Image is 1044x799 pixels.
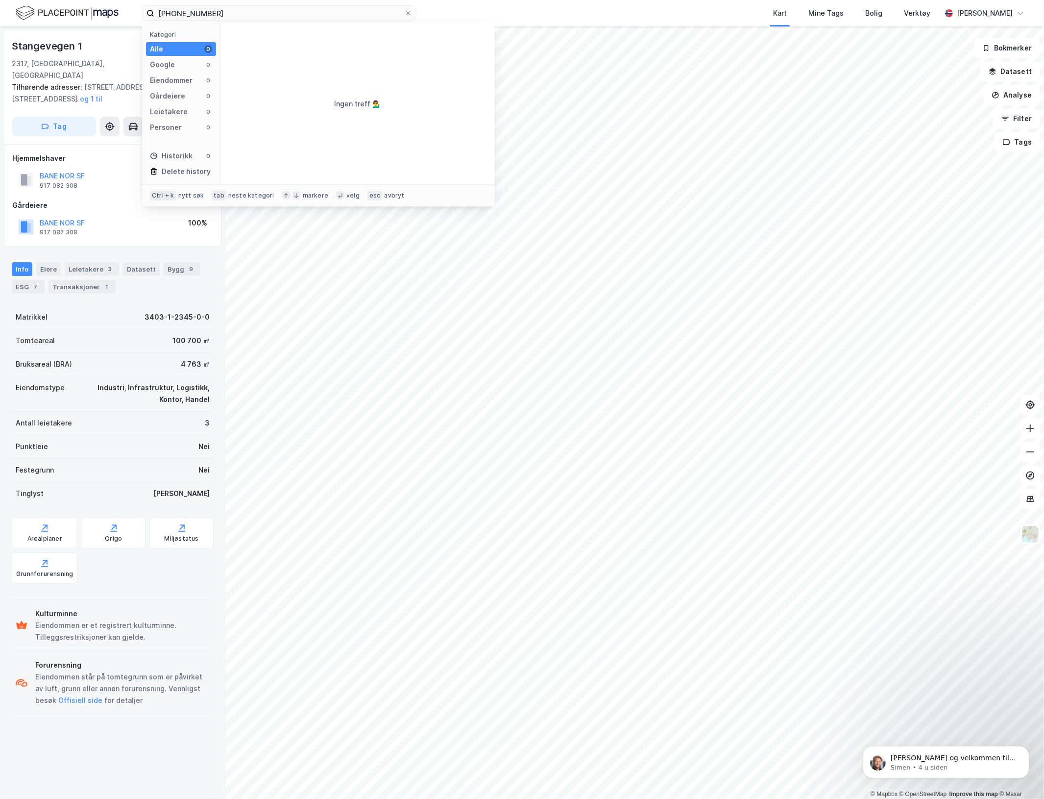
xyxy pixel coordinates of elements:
[43,28,168,75] span: [PERSON_NAME] og velkommen til Newsec Maps, [PERSON_NAME] det er du lurer på så er det bare å ta ...
[35,620,210,643] div: Eiendommen er et registrert kulturminne. Tilleggsrestriksjoner kan gjelde.
[76,382,210,405] div: Industri, Infrastruktur, Logistikk, Kontor, Handel
[995,132,1040,152] button: Tags
[150,191,176,200] div: Ctrl + k
[346,192,360,200] div: velg
[205,417,210,429] div: 3
[12,280,45,294] div: ESG
[204,45,212,53] div: 0
[899,791,947,798] a: OpenStreetMap
[154,6,404,21] input: Søk på adresse, matrikkel, gårdeiere, leietakere eller personer
[12,58,167,81] div: 2317, [GEOGRAPHIC_DATA], [GEOGRAPHIC_DATA]
[36,262,61,276] div: Eiere
[150,31,216,38] div: Kategori
[35,671,210,706] div: Eiendommen står på tomtegrunn som er påvirket av luft, grunn eller annen forurensning. Vennligst ...
[993,109,1040,128] button: Filter
[40,182,77,190] div: 917 082 308
[178,192,204,200] div: nytt søk
[150,106,188,118] div: Leietakere
[12,152,213,164] div: Hjemmelshaver
[123,262,160,276] div: Datasett
[204,61,212,69] div: 0
[150,122,182,133] div: Personer
[773,7,787,19] div: Kart
[150,90,185,102] div: Gårdeiere
[12,200,213,211] div: Gårdeiere
[16,417,72,429] div: Antall leietakere
[16,382,65,394] div: Eiendomstype
[105,264,115,274] div: 3
[865,7,882,19] div: Bolig
[980,62,1040,81] button: Datasett
[384,192,404,200] div: avbryt
[105,535,122,543] div: Origo
[16,335,55,347] div: Tomteareal
[31,282,41,292] div: 7
[12,83,84,91] span: Tilhørende adresser:
[12,262,32,276] div: Info
[848,725,1044,794] iframe: Intercom notifications melding
[164,262,200,276] div: Bygg
[198,464,210,476] div: Nei
[1021,525,1040,544] img: Z
[335,98,381,110] div: Ingen treff 💁‍♂️
[16,441,48,452] div: Punktleie
[43,38,169,47] p: Message from Simen, sent 4 u siden
[303,192,328,200] div: markere
[12,117,96,136] button: Tag
[145,311,210,323] div: 3403-1-2345-0-0
[16,488,44,499] div: Tinglyst
[12,38,84,54] div: Stangevegen 1
[949,791,998,798] a: Improve this map
[871,791,898,798] a: Mapbox
[150,150,193,162] div: Historikk
[150,43,163,55] div: Alle
[49,280,116,294] div: Transaksjoner
[904,7,930,19] div: Verktøy
[16,311,48,323] div: Matrikkel
[974,38,1040,58] button: Bokmerker
[204,92,212,100] div: 0
[165,535,199,543] div: Miljøstatus
[204,108,212,116] div: 0
[65,262,119,276] div: Leietakere
[198,441,210,452] div: Nei
[188,217,207,229] div: 100%
[181,358,210,370] div: 4 763 ㎡
[16,4,119,22] img: logo.f888ab2527a4732fd821a326f86c7f29.svg
[16,570,73,578] div: Grunnforurensning
[204,76,212,84] div: 0
[162,166,211,177] div: Delete history
[150,75,193,86] div: Eiendommer
[983,85,1040,105] button: Analyse
[150,59,175,71] div: Google
[808,7,844,19] div: Mine Tags
[12,81,206,105] div: [STREET_ADDRESS], [STREET_ADDRESS]
[204,124,212,131] div: 0
[153,488,210,499] div: [PERSON_NAME]
[212,191,226,200] div: tab
[172,335,210,347] div: 100 700 ㎡
[40,228,77,236] div: 917 082 308
[102,282,112,292] div: 1
[35,659,210,671] div: Forurensning
[27,535,62,543] div: Arealplaner
[16,464,54,476] div: Festegrunn
[35,608,210,620] div: Kulturminne
[204,152,212,160] div: 0
[228,192,274,200] div: neste kategori
[16,358,72,370] div: Bruksareal (BRA)
[957,7,1013,19] div: [PERSON_NAME]
[186,264,196,274] div: 9
[367,191,383,200] div: esc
